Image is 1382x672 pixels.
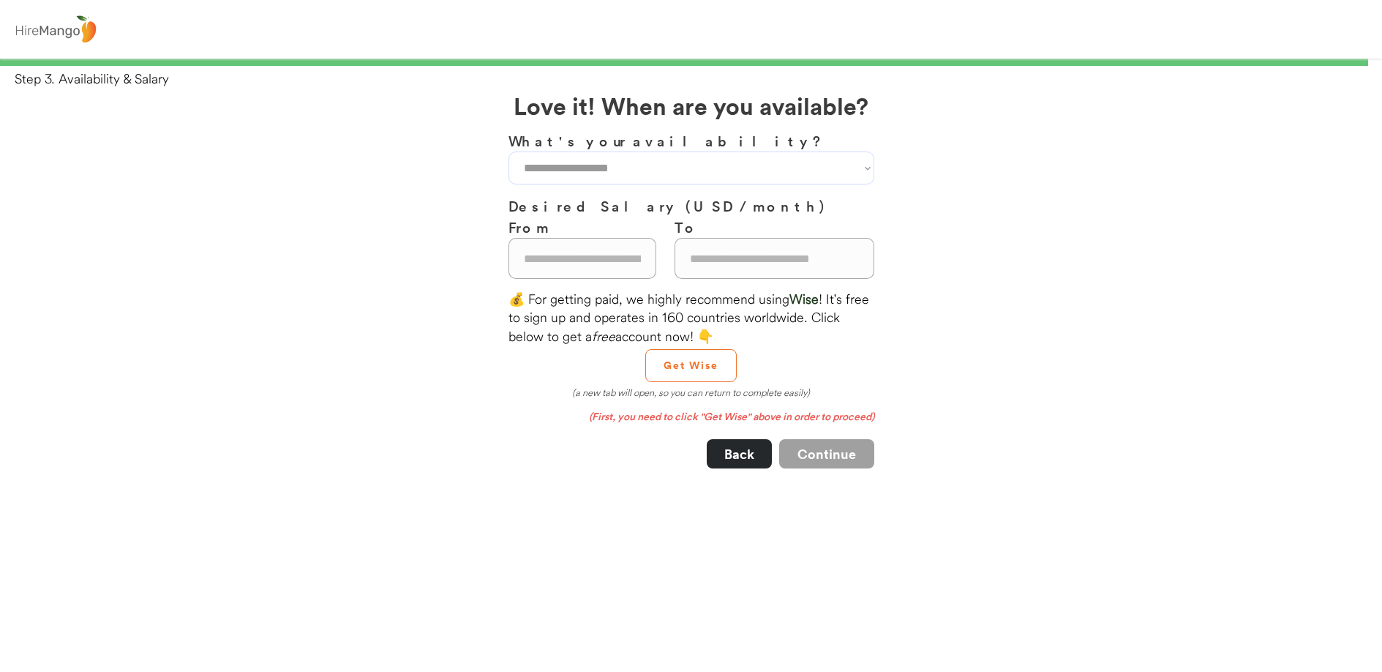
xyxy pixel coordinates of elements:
button: Get Wise [645,349,737,382]
h3: To [675,217,874,238]
img: logo%20-%20hiremango%20gray.png [11,12,100,47]
em: (First, you need to click "Get Wise" above in order to proceed) [589,409,874,424]
div: 💰 For getting paid, we highly recommend using ! It's free to sign up and operates in 160 countrie... [508,290,874,346]
em: free [592,328,615,345]
h3: Desired Salary (USD / month) [508,195,874,217]
font: Wise [789,291,819,307]
button: Back [707,439,772,468]
em: (a new tab will open, so you can return to complete easily) [572,387,810,398]
h3: What's your availability? [508,130,874,152]
div: Step 3. Availability & Salary [15,70,1382,88]
h2: Love it! When are you available? [514,88,868,123]
button: Continue [779,439,874,468]
div: 99% [3,59,1379,66]
h3: From [508,217,656,238]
